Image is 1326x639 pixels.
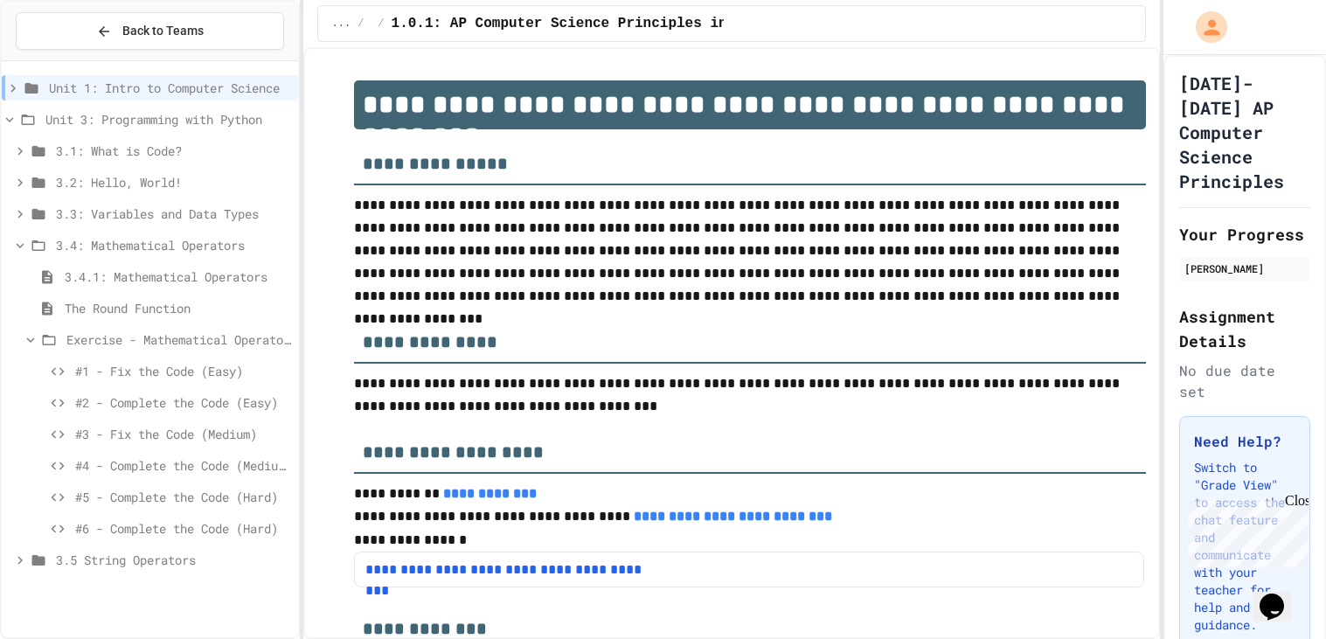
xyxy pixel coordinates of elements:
span: / [358,17,364,31]
div: No due date set [1179,360,1310,402]
span: #6 - Complete the Code (Hard) [75,519,291,538]
div: Chat with us now!Close [7,7,121,111]
div: My Account [1177,7,1232,47]
iframe: chat widget [1181,493,1309,567]
span: #5 - Complete the Code (Hard) [75,488,291,506]
span: #2 - Complete the Code (Easy) [75,393,291,412]
p: Switch to "Grade View" to access the chat feature and communicate with your teacher for help and ... [1194,459,1295,634]
span: The Round Function [65,299,291,317]
h3: Need Help? [1194,431,1295,452]
span: ... [332,17,351,31]
button: Back to Teams [16,12,284,50]
span: #3 - Fix the Code (Medium) [75,425,291,443]
span: 3.3: Variables and Data Types [56,205,291,223]
span: 3.1: What is Code? [56,142,291,160]
div: [PERSON_NAME] [1184,260,1305,276]
span: #1 - Fix the Code (Easy) [75,362,291,380]
h1: [DATE]-[DATE] AP Computer Science Principles [1179,71,1310,193]
iframe: chat widget [1253,569,1309,622]
h2: Assignment Details [1179,304,1310,353]
span: 1.0.1: AP Computer Science Principles in Python Course Syllabus [392,13,920,34]
span: 3.4: Mathematical Operators [56,236,291,254]
span: / [378,17,384,31]
span: 3.4.1: Mathematical Operators [65,267,291,286]
span: Unit 1: Intro to Computer Science [49,79,291,97]
span: Exercise - Mathematical Operators [66,330,291,349]
h2: Your Progress [1179,222,1310,247]
span: Unit 3: Programming with Python [45,110,291,128]
span: #4 - Complete the Code (Medium) [75,456,291,475]
span: Back to Teams [122,22,204,40]
span: 3.5 String Operators [56,551,291,569]
span: 3.2: Hello, World! [56,173,291,191]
